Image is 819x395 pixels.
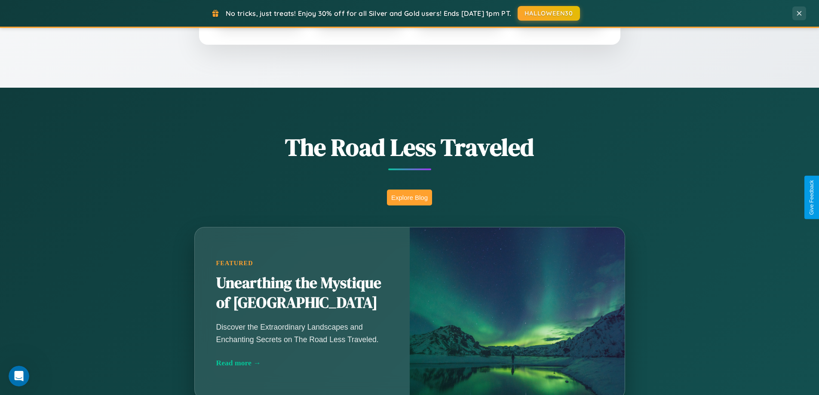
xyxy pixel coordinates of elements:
div: Read more → [216,358,388,367]
span: No tricks, just treats! Enjoy 30% off for all Silver and Gold users! Ends [DATE] 1pm PT. [226,9,511,18]
button: HALLOWEEN30 [518,6,580,21]
iframe: Intercom live chat [9,366,29,386]
button: Explore Blog [387,190,432,205]
div: Give Feedback [809,180,815,215]
h1: The Road Less Traveled [152,131,668,164]
div: Featured [216,260,388,267]
h2: Unearthing the Mystique of [GEOGRAPHIC_DATA] [216,273,388,313]
p: Discover the Extraordinary Landscapes and Enchanting Secrets on The Road Less Traveled. [216,321,388,345]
